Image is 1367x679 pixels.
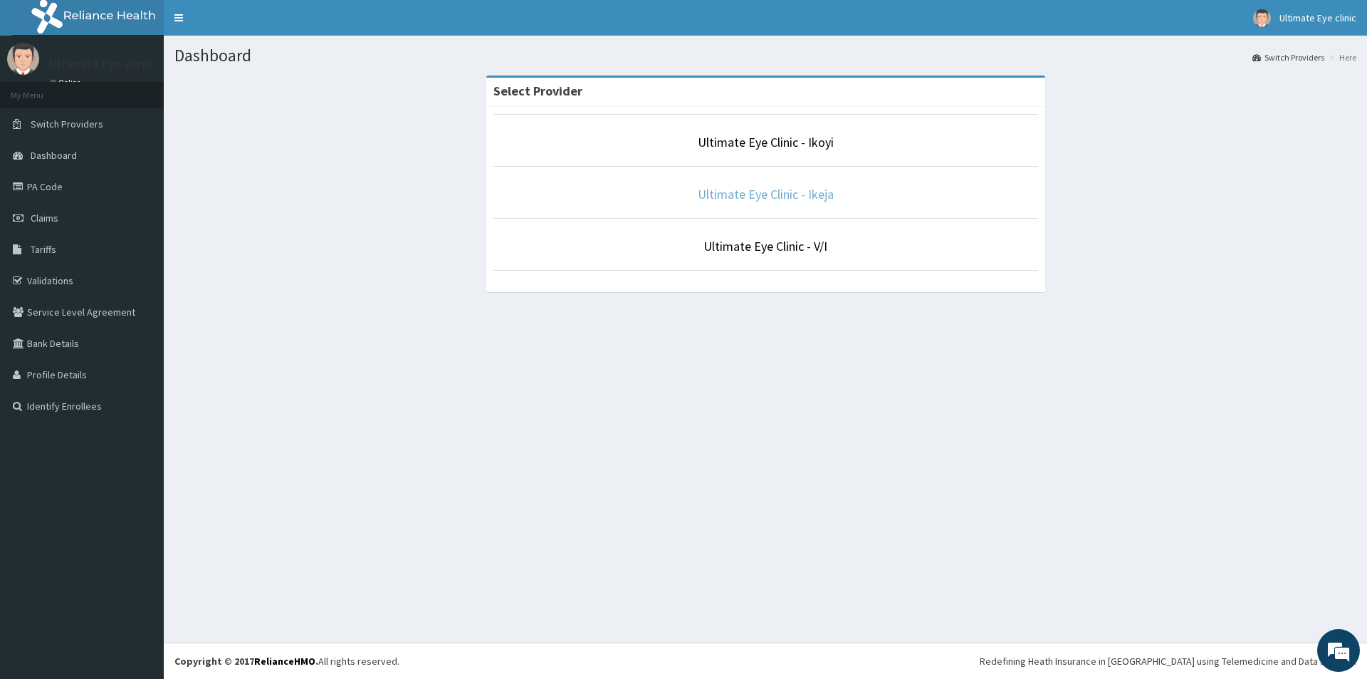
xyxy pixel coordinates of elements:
[50,78,84,88] a: Online
[174,46,1356,65] h1: Dashboard
[7,389,271,439] textarea: Type your message and hit 'Enter'
[74,80,239,98] div: Chat with us now
[83,180,197,323] span: We're online!
[31,149,77,162] span: Dashboard
[31,118,103,130] span: Switch Providers
[7,43,39,75] img: User Image
[31,243,56,256] span: Tariffs
[703,238,827,254] a: Ultimate Eye Clinic - V/I
[980,654,1356,668] div: Redefining Heath Insurance in [GEOGRAPHIC_DATA] using Telemedicine and Data Science!
[234,7,268,41] div: Minimize live chat window
[1252,51,1324,63] a: Switch Providers
[254,655,315,668] a: RelianceHMO
[50,58,154,71] p: Ultimate Eye clinic
[31,212,58,224] span: Claims
[26,71,58,107] img: d_794563401_company_1708531726252_794563401
[698,134,834,150] a: Ultimate Eye Clinic - Ikoyi
[164,643,1367,679] footer: All rights reserved.
[493,83,582,99] strong: Select Provider
[1279,11,1356,24] span: Ultimate Eye clinic
[1326,51,1356,63] li: Here
[174,655,318,668] strong: Copyright © 2017 .
[698,186,834,202] a: Ultimate Eye Clinic - Ikeja
[1253,9,1271,27] img: User Image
